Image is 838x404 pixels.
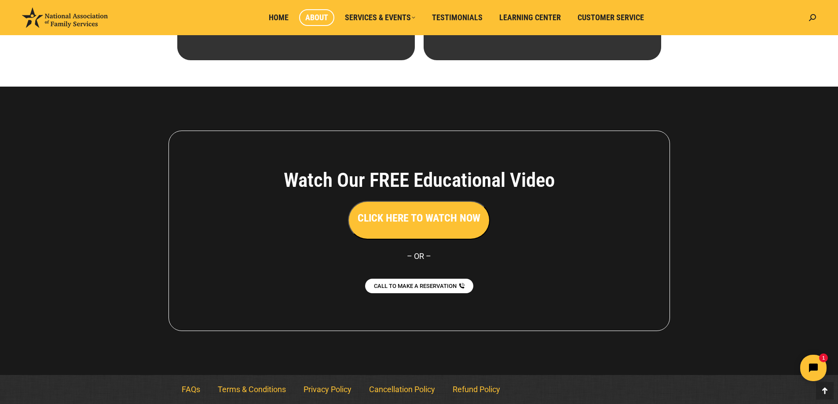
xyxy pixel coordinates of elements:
[360,379,444,400] a: Cancellation Policy
[493,9,567,26] a: Learning Center
[499,13,561,22] span: Learning Center
[407,251,431,261] span: – OR –
[374,283,457,289] span: CALL TO MAKE A RESERVATION
[683,347,834,389] iframe: Tidio Chat
[365,279,473,293] a: CALL TO MAKE A RESERVATION
[295,379,360,400] a: Privacy Policy
[305,13,328,22] span: About
[578,13,644,22] span: Customer Service
[348,214,490,223] a: CLICK HERE TO WATCH NOW
[209,379,295,400] a: Terms & Conditions
[173,379,209,400] a: FAQs
[571,9,650,26] a: Customer Service
[22,7,108,28] img: National Association of Family Services
[348,201,490,240] button: CLICK HERE TO WATCH NOW
[345,13,415,22] span: Services & Events
[299,9,334,26] a: About
[432,13,483,22] span: Testimonials
[358,211,480,226] h3: CLICK HERE TO WATCH NOW
[426,9,489,26] a: Testimonials
[173,379,666,400] nav: Menu
[263,9,295,26] a: Home
[444,379,509,400] a: Refund Policy
[235,168,604,192] h4: Watch Our FREE Educational Video
[269,13,289,22] span: Home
